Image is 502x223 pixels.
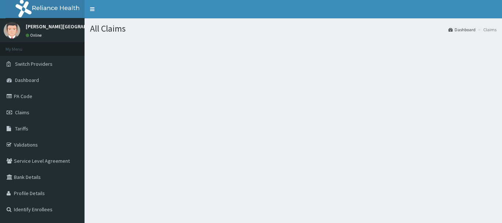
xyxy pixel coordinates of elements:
[15,61,53,67] span: Switch Providers
[15,109,29,116] span: Claims
[448,26,476,33] a: Dashboard
[15,125,28,132] span: Tariffs
[26,33,43,38] a: Online
[26,24,110,29] p: [PERSON_NAME][GEOGRAPHIC_DATA]
[90,24,496,33] h1: All Claims
[15,77,39,83] span: Dashboard
[476,26,496,33] li: Claims
[4,22,20,39] img: User Image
